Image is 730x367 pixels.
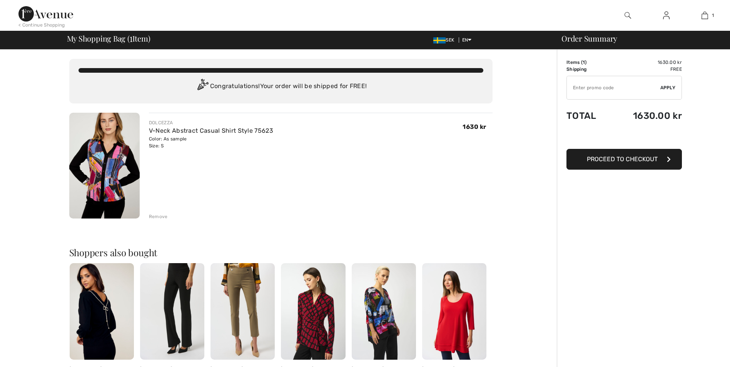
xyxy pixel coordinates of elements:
div: Congratulations! Your order will be shipped for FREE! [79,79,483,94]
span: SEK [433,37,457,43]
input: Promo code [567,76,660,99]
span: EN [462,37,472,43]
img: V-Neck Abstract Casual Shirt Style 75623 [69,113,140,219]
span: 1 [712,12,714,19]
img: Congratulation2.svg [195,79,210,94]
td: Shipping [566,66,610,73]
div: Order Summary [552,35,725,42]
td: 1630.00 kr [610,59,682,66]
div: DOLCEZZA [149,119,273,126]
img: Swedish Frona [433,37,446,43]
div: < Continue Shopping [18,22,65,28]
img: My Info [663,11,670,20]
img: Casual Loose Fit Top Style 251969 [422,263,486,360]
span: Proceed to Checkout [587,155,658,163]
span: Apply [660,84,676,91]
td: Free [610,66,682,73]
img: 1ère Avenue [18,6,73,22]
span: 1630 kr [463,123,486,130]
div: Remove [149,213,168,220]
img: High-Waisted Flare Trousers Style 253007 [140,263,204,360]
td: 1630.00 kr [610,103,682,129]
td: Total [566,103,610,129]
span: My Shopping Bag ( Item) [67,35,150,42]
img: Casual Abstract V-Neck Top Style 253113 [352,263,416,360]
img: Chic V-Neck Pullover Style 253139 [281,263,345,360]
span: 1 [130,33,132,43]
td: Items ( ) [566,59,610,66]
a: 1 [686,11,723,20]
img: My Bag [702,11,708,20]
iframe: PayPal [566,129,682,146]
img: Slim Ankle-Length Trousers Style 253161 [210,263,275,360]
img: V-Neck Jewel Embellished Pullover Style 243457 [70,263,134,360]
a: V-Neck Abstract Casual Shirt Style 75623 [149,127,273,134]
h2: Shoppers also bought [69,248,493,257]
img: search the website [625,11,631,20]
div: Color: As sample Size: S [149,135,273,149]
span: 1 [583,60,585,65]
button: Proceed to Checkout [566,149,682,170]
a: Sign In [657,11,676,20]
